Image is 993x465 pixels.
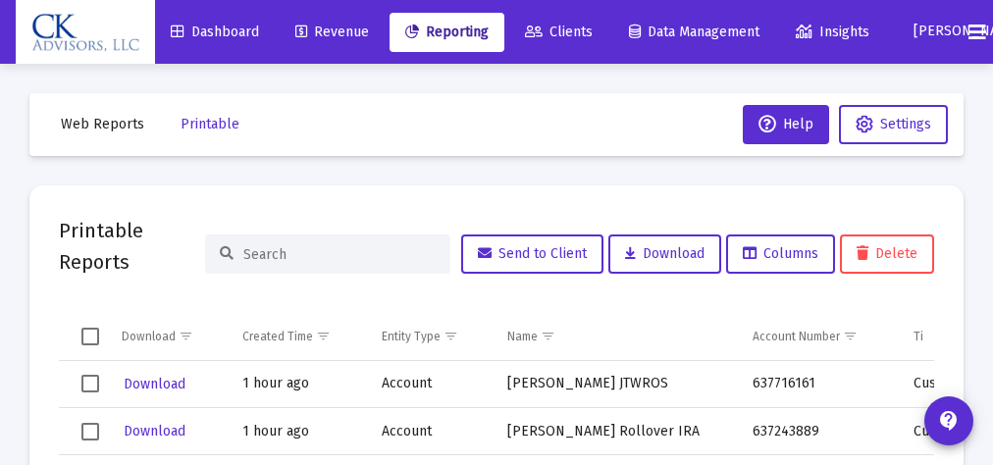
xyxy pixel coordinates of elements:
button: Send to Client [461,234,603,274]
div: Account Number [753,329,840,344]
div: Select all [81,328,99,345]
input: Search [243,246,436,263]
td: 637243889 [739,408,900,455]
span: Columns [743,245,818,262]
button: [PERSON_NAME] [890,12,953,51]
button: Help [743,105,829,144]
span: Printable [181,116,239,132]
span: Data Management [629,24,759,40]
td: Account [368,408,495,455]
span: Help [758,116,813,132]
span: Download [625,245,705,262]
div: Download [122,329,176,344]
span: Send to Client [478,245,587,262]
button: Columns [726,234,835,274]
span: Insights [796,24,869,40]
a: Clients [509,13,608,52]
button: Download [122,370,187,398]
a: Dashboard [155,13,275,52]
td: Column Entity Type [368,313,495,360]
td: Column Name [494,313,739,360]
td: [PERSON_NAME] JTWROS [494,361,739,408]
button: Printable [165,105,255,144]
span: Delete [857,245,917,262]
div: Entity Type [382,329,441,344]
span: Show filter options for column 'Entity Type' [444,329,458,343]
span: Download [124,376,185,392]
button: Settings [839,105,948,144]
td: 1 hour ago [229,361,368,408]
button: Web Reports [45,105,160,144]
div: Name [507,329,538,344]
div: Created Time [242,329,313,344]
a: Revenue [280,13,385,52]
td: 637716161 [739,361,900,408]
span: Dashboard [171,24,259,40]
td: 1 hour ago [229,408,368,455]
button: Download [122,417,187,445]
span: Web Reports [61,116,144,132]
span: Show filter options for column 'Download' [179,329,193,343]
div: Select row [81,423,99,440]
td: Account [368,361,495,408]
span: Settings [880,116,931,132]
a: Data Management [613,13,775,52]
mat-icon: contact_support [937,409,961,433]
span: Revenue [295,24,369,40]
button: Delete [840,234,934,274]
button: Download [608,234,721,274]
span: Reporting [405,24,489,40]
h2: Printable Reports [59,215,205,278]
a: Insights [780,13,885,52]
td: [PERSON_NAME] Rollover IRA [494,408,739,455]
span: Show filter options for column 'Name' [541,329,555,343]
img: Dashboard [30,13,140,52]
span: Clients [525,24,593,40]
td: Column Download [108,313,229,360]
td: Column Account Number [739,313,900,360]
td: Column Created Time [229,313,368,360]
span: Show filter options for column 'Account Number' [843,329,858,343]
div: Select row [81,375,99,392]
span: Show filter options for column 'Created Time' [316,329,331,343]
a: Reporting [390,13,504,52]
span: Download [124,423,185,439]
